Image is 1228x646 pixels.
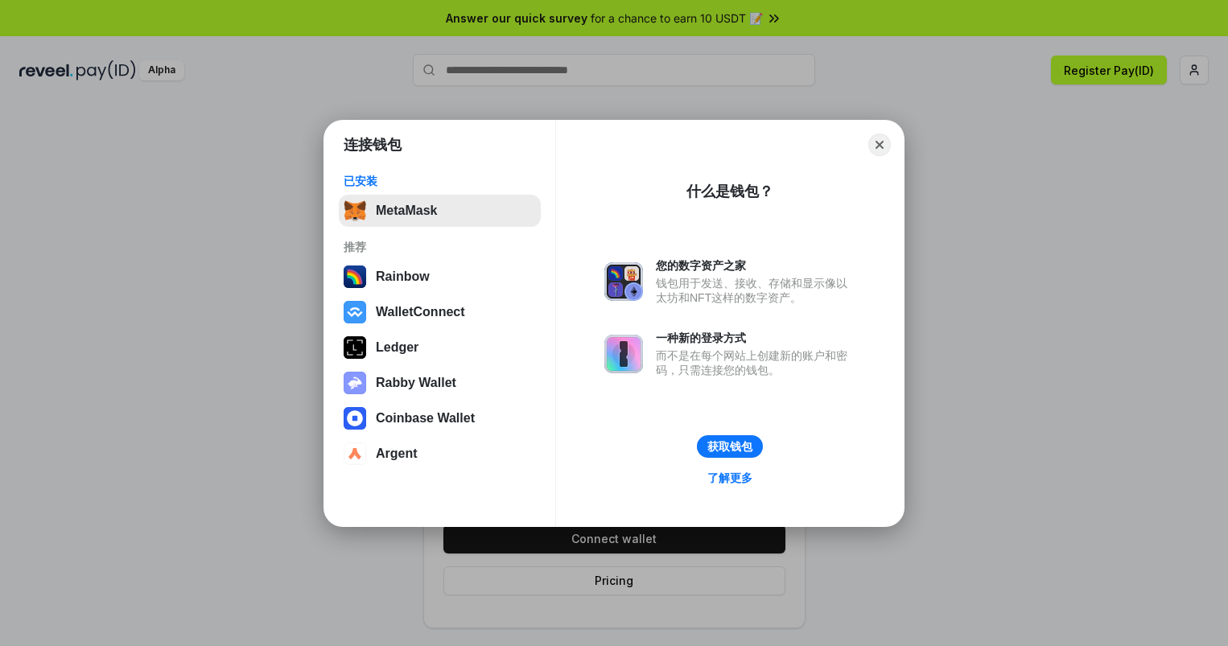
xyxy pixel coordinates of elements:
div: 钱包用于发送、接收、存储和显示像以太坊和NFT这样的数字资产。 [656,276,855,305]
img: svg+xml,%3Csvg%20xmlns%3D%22http%3A%2F%2Fwww.w3.org%2F2000%2Fsvg%22%20fill%3D%22none%22%20viewBox... [604,262,643,301]
button: Argent [339,438,541,470]
div: 推荐 [344,240,536,254]
img: svg+xml,%3Csvg%20fill%3D%22none%22%20height%3D%2233%22%20viewBox%3D%220%200%2035%2033%22%20width%... [344,200,366,222]
div: Coinbase Wallet [376,411,475,426]
div: 而不是在每个网站上创建新的账户和密码，只需连接您的钱包。 [656,348,855,377]
div: MetaMask [376,204,437,218]
button: Rabby Wallet [339,367,541,399]
div: WalletConnect [376,305,465,319]
button: Ledger [339,331,541,364]
div: 什么是钱包？ [686,182,773,201]
div: 了解更多 [707,471,752,485]
div: Rainbow [376,270,430,284]
img: svg+xml,%3Csvg%20width%3D%2228%22%20height%3D%2228%22%20viewBox%3D%220%200%2028%2028%22%20fill%3D... [344,407,366,430]
button: WalletConnect [339,296,541,328]
img: svg+xml,%3Csvg%20xmlns%3D%22http%3A%2F%2Fwww.w3.org%2F2000%2Fsvg%22%20fill%3D%22none%22%20viewBox... [344,372,366,394]
img: svg+xml,%3Csvg%20xmlns%3D%22http%3A%2F%2Fwww.w3.org%2F2000%2Fsvg%22%20fill%3D%22none%22%20viewBox... [604,335,643,373]
div: Ledger [376,340,418,355]
button: Coinbase Wallet [339,402,541,434]
div: Rabby Wallet [376,376,456,390]
img: svg+xml,%3Csvg%20width%3D%22120%22%20height%3D%22120%22%20viewBox%3D%220%200%20120%20120%22%20fil... [344,265,366,288]
div: 已安装 [344,174,536,188]
div: Argent [376,446,418,461]
button: Close [868,134,891,156]
h1: 连接钱包 [344,135,402,154]
a: 了解更多 [698,467,762,488]
div: 获取钱包 [707,439,752,454]
button: 获取钱包 [697,435,763,458]
img: svg+xml,%3Csvg%20width%3D%2228%22%20height%3D%2228%22%20viewBox%3D%220%200%2028%2028%22%20fill%3D... [344,442,366,465]
img: svg+xml,%3Csvg%20width%3D%2228%22%20height%3D%2228%22%20viewBox%3D%220%200%2028%2028%22%20fill%3D... [344,301,366,323]
div: 您的数字资产之家 [656,258,855,273]
div: 一种新的登录方式 [656,331,855,345]
img: svg+xml,%3Csvg%20xmlns%3D%22http%3A%2F%2Fwww.w3.org%2F2000%2Fsvg%22%20width%3D%2228%22%20height%3... [344,336,366,359]
button: MetaMask [339,195,541,227]
button: Rainbow [339,261,541,293]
